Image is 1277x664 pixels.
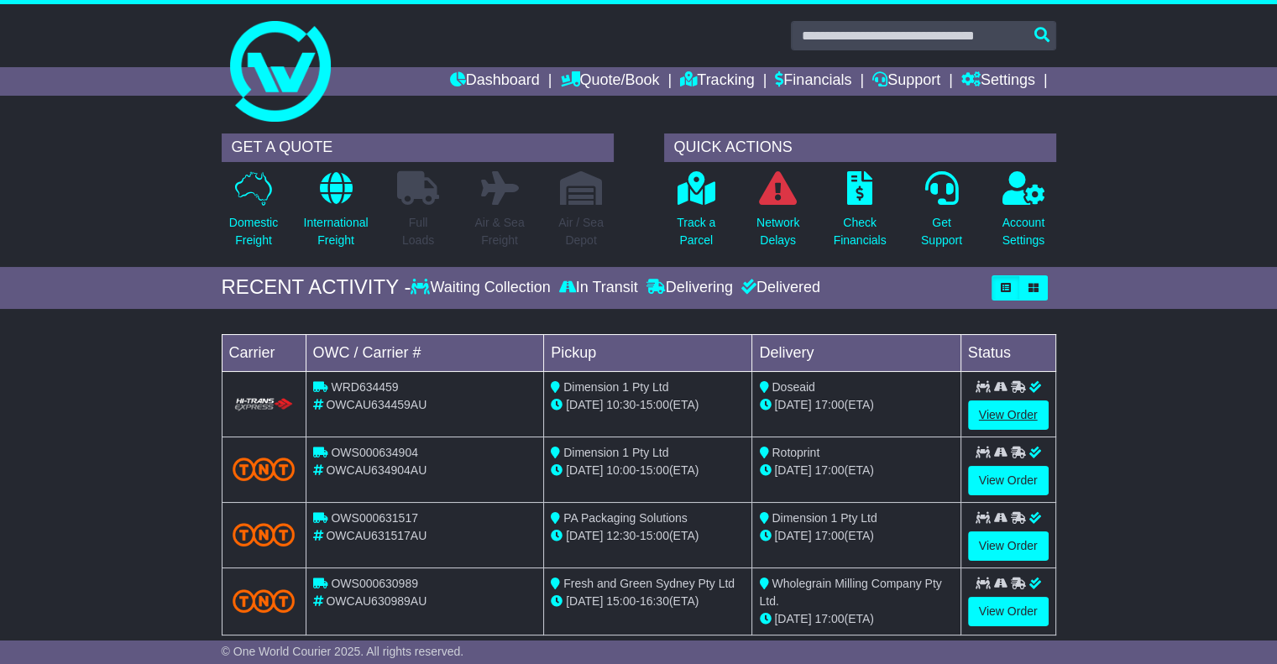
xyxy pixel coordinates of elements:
[566,398,603,411] span: [DATE]
[303,214,368,249] p: International Freight
[326,529,427,542] span: OWCAU631517AU
[664,133,1056,162] div: QUICK ACTIONS
[544,334,752,371] td: Pickup
[752,334,960,371] td: Delivery
[968,400,1049,430] a: View Order
[551,462,745,479] div: - (ETA)
[563,380,668,394] span: Dimension 1 Pty Ltd
[774,529,811,542] span: [DATE]
[563,446,668,459] span: Dimension 1 Pty Ltd
[229,214,278,249] p: Domestic Freight
[233,523,296,546] img: TNT_Domestic.png
[737,279,820,297] div: Delivered
[606,463,636,477] span: 10:00
[228,170,279,259] a: DomesticFreight
[606,398,636,411] span: 10:30
[233,457,296,480] img: TNT_Domestic.png
[677,214,715,249] p: Track a Parcel
[921,214,962,249] p: Get Support
[1002,214,1045,249] p: Account Settings
[772,446,819,459] span: Rotoprint
[759,462,953,479] div: (ETA)
[326,594,427,608] span: OWCAU630989AU
[772,380,814,394] span: Doseaid
[551,527,745,545] div: - (ETA)
[968,531,1049,561] a: View Order
[326,398,427,411] span: OWCAU634459AU
[331,511,418,525] span: OWS000631517
[222,334,306,371] td: Carrier
[560,67,659,96] a: Quote/Book
[566,594,603,608] span: [DATE]
[772,511,877,525] span: Dimension 1 Pty Ltd
[222,133,614,162] div: GET A QUOTE
[563,577,735,590] span: Fresh and Green Sydney Pty Ltd
[558,214,604,249] p: Air / Sea Depot
[756,214,799,249] p: Network Delays
[222,275,411,300] div: RECENT ACTIVITY -
[968,597,1049,626] a: View Order
[834,214,887,249] p: Check Financials
[233,589,296,612] img: TNT_Domestic.png
[411,279,554,297] div: Waiting Collection
[326,463,427,477] span: OWCAU634904AU
[920,170,963,259] a: GetSupport
[566,463,603,477] span: [DATE]
[775,67,851,96] a: Financials
[774,612,811,625] span: [DATE]
[397,214,439,249] p: Full Loads
[306,334,544,371] td: OWC / Carrier #
[833,170,887,259] a: CheckFinancials
[960,334,1055,371] td: Status
[814,398,844,411] span: 17:00
[680,67,754,96] a: Tracking
[302,170,369,259] a: InternationalFreight
[640,529,669,542] span: 15:00
[640,463,669,477] span: 15:00
[759,527,953,545] div: (ETA)
[331,577,418,590] span: OWS000630989
[606,594,636,608] span: 15:00
[555,279,642,297] div: In Transit
[642,279,737,297] div: Delivering
[1002,170,1046,259] a: AccountSettings
[640,398,669,411] span: 15:00
[814,612,844,625] span: 17:00
[331,380,398,394] span: WRD634459
[756,170,800,259] a: NetworkDelays
[676,170,716,259] a: Track aParcel
[331,446,418,459] span: OWS000634904
[774,398,811,411] span: [DATE]
[759,577,941,608] span: Wholegrain Milling Company Pty Ltd.
[968,466,1049,495] a: View Order
[551,593,745,610] div: - (ETA)
[563,511,688,525] span: PA Packaging Solutions
[961,67,1035,96] a: Settings
[566,529,603,542] span: [DATE]
[222,645,464,658] span: © One World Courier 2025. All rights reserved.
[640,594,669,608] span: 16:30
[551,396,745,414] div: - (ETA)
[774,463,811,477] span: [DATE]
[474,214,524,249] p: Air & Sea Freight
[759,610,953,628] div: (ETA)
[759,396,953,414] div: (ETA)
[814,529,844,542] span: 17:00
[450,67,540,96] a: Dashboard
[606,529,636,542] span: 12:30
[233,397,296,413] img: HiTrans.png
[814,463,844,477] span: 17:00
[872,67,940,96] a: Support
